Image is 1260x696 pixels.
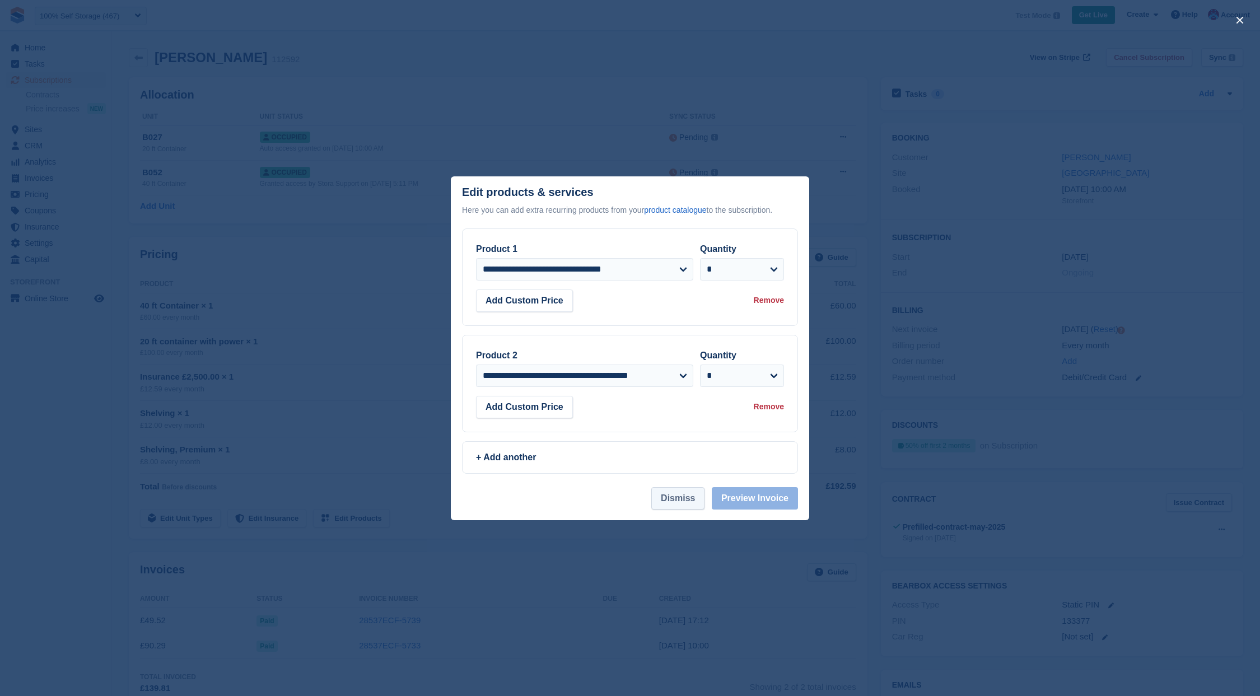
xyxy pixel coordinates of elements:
div: Remove [754,401,784,413]
p: Edit products & services [462,186,594,199]
button: Preview Invoice [712,487,798,510]
button: Add Custom Price [476,289,573,312]
label: Product 1 [476,244,517,254]
div: Here you can add extra recurring products from your to the subscription. [462,203,772,217]
button: Dismiss [651,487,704,510]
button: Add Custom Price [476,396,573,418]
label: Product 2 [476,351,517,360]
a: + Add another [462,441,798,474]
label: Quantity [700,351,736,360]
a: product catalogue [644,205,706,214]
div: Remove [754,295,784,306]
button: close [1231,11,1249,29]
label: Quantity [700,244,736,254]
div: + Add another [476,451,784,464]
